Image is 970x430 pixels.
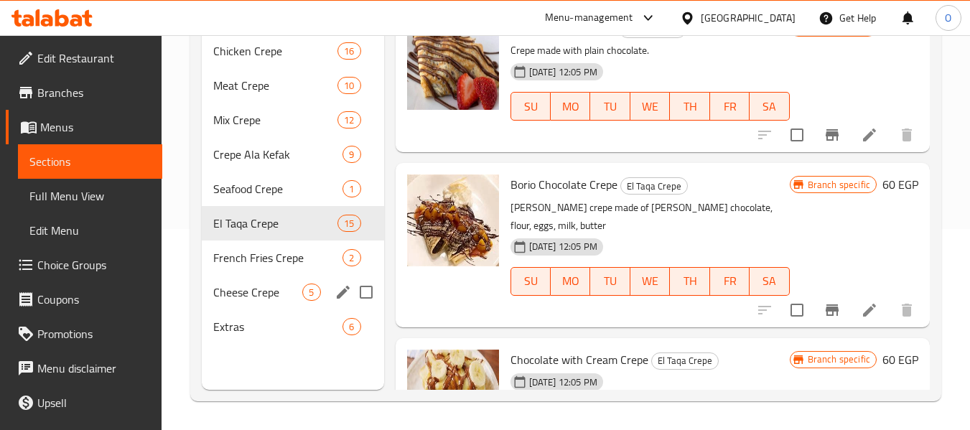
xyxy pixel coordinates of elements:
a: Edit Menu [18,213,162,248]
button: SU [510,92,551,121]
span: Edit Restaurant [37,50,151,67]
span: Mix Crepe [213,111,337,128]
div: items [302,284,320,301]
div: items [337,111,360,128]
span: FR [716,96,744,117]
span: Chocolate with Cream Crepe [510,349,648,370]
span: TH [676,271,704,291]
button: Branch-specific-item [815,118,849,152]
span: Branch specific [802,352,876,366]
span: Upsell [37,394,151,411]
span: 1 [343,182,360,196]
span: Branch specific [802,178,876,192]
div: Extras [213,318,342,335]
div: items [337,42,360,60]
div: [GEOGRAPHIC_DATA] [701,10,796,26]
a: Edit menu item [861,126,878,144]
span: Seafood Crepe [213,180,342,197]
button: Branch-specific-item [815,293,849,327]
span: 6 [343,320,360,334]
h6: 60 EGP [882,350,918,370]
span: [DATE] 12:05 PM [523,240,603,253]
a: Edit menu item [861,302,878,319]
div: Menu-management [545,9,633,27]
span: French Fries Crepe [213,249,342,266]
div: items [342,318,360,335]
span: SU [517,96,545,117]
span: MO [556,271,584,291]
nav: Menu sections [202,28,383,350]
span: 5 [303,286,320,299]
div: Crepe Ala Kefak9 [202,137,383,172]
a: Full Menu View [18,179,162,213]
span: Branches [37,84,151,101]
div: El Taqa Crepe [620,177,688,195]
button: FR [710,92,750,121]
a: Branches [6,75,162,110]
div: items [342,249,360,266]
h6: 60 EGP [882,174,918,195]
div: Extras6 [202,309,383,344]
span: El Taqa Crepe [652,352,718,369]
div: French Fries Crepe2 [202,240,383,275]
span: SA [755,271,783,291]
div: items [342,180,360,197]
span: Coupons [37,291,151,308]
span: Promotions [37,325,151,342]
span: Sections [29,153,151,170]
div: Seafood Crepe1 [202,172,383,206]
a: Coupons [6,282,162,317]
p: [PERSON_NAME] crepe made of [PERSON_NAME] chocolate, flour, eggs, milk, butter [510,199,790,235]
button: SU [510,267,551,296]
span: 9 [343,148,360,162]
span: O [945,10,951,26]
button: MO [551,92,590,121]
button: delete [890,293,924,327]
span: [DATE] 12:05 PM [523,375,603,389]
div: El Taqa Crepe [651,352,719,370]
span: 16 [338,45,360,58]
span: Cheese Crepe [213,284,302,301]
div: items [342,146,360,163]
div: El Taqa Crepe15 [202,206,383,240]
span: Crepe Ala Kefak [213,146,342,163]
button: SA [750,267,789,296]
span: Select to update [782,120,812,150]
button: WE [630,92,670,121]
a: Menus [6,110,162,144]
span: Menu disclaimer [37,360,151,377]
h6: 55 EGP [882,18,918,38]
span: Chicken Crepe [213,42,337,60]
span: Borio Chocolate Crepe [510,174,617,195]
span: TH [676,96,704,117]
img: Borio Chocolate Crepe [407,174,499,266]
span: SU [517,271,545,291]
span: 2 [343,251,360,265]
span: 15 [338,217,360,230]
span: FR [716,271,744,291]
span: Full Menu View [29,187,151,205]
button: FR [710,267,750,296]
div: Cheese Crepe5edit [202,275,383,309]
span: 12 [338,113,360,127]
span: El Taqa Crepe [621,178,687,195]
span: TU [596,271,624,291]
div: Mix Crepe12 [202,103,383,137]
button: TU [590,267,630,296]
div: Meat Crepe10 [202,68,383,103]
span: TU [596,96,624,117]
span: Meat Crepe [213,77,337,94]
div: Chicken Crepe16 [202,34,383,68]
button: MO [551,267,590,296]
span: WE [636,96,664,117]
button: TH [670,92,709,121]
span: Choice Groups [37,256,151,274]
span: WE [636,271,664,291]
span: El Taqa Crepe [213,215,337,232]
span: Edit Menu [29,222,151,239]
